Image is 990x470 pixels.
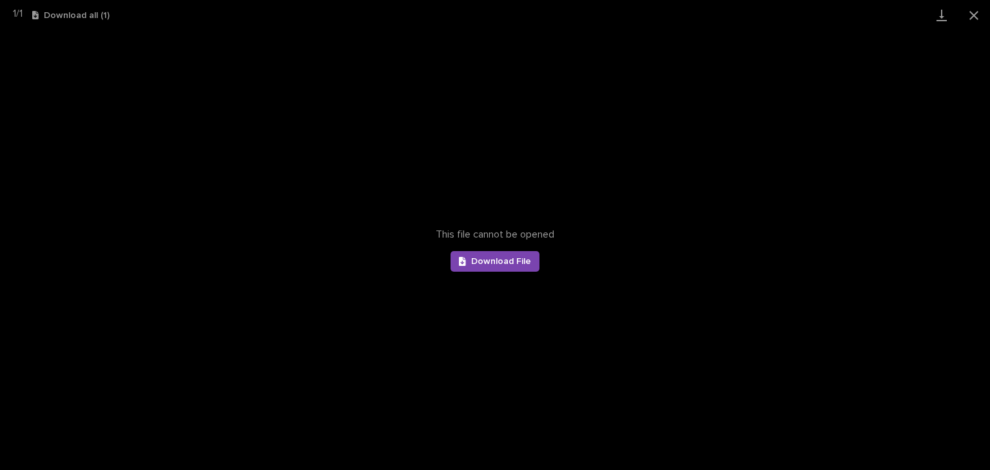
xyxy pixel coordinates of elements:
button: Download all (1) [32,11,110,20]
span: Download File [471,257,531,266]
a: Download File [451,251,539,272]
span: This file cannot be opened [436,229,554,241]
span: 1 [19,8,23,19]
span: 1 [13,8,16,19]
